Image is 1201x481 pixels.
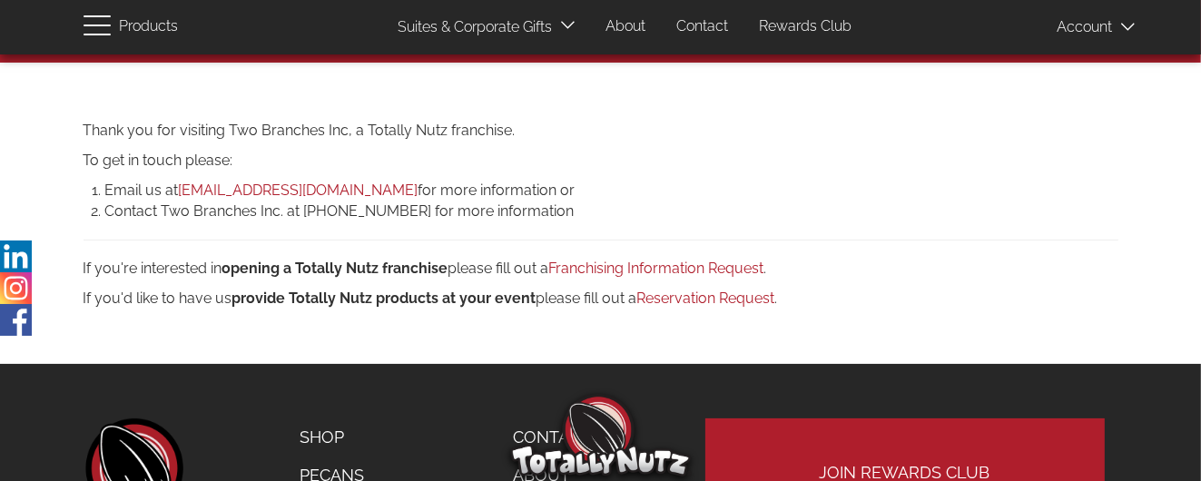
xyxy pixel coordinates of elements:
[287,418,397,456] a: Shop
[745,9,865,44] a: Rewards Club
[84,121,1118,142] p: Thank you for visiting Two Branches Inc, a Totally Nutz franchise.
[105,181,1118,201] li: Email us at for more information or
[510,394,692,476] img: Totally Nutz Logo
[222,260,448,277] strong: opening a Totally Nutz franchise
[84,289,1118,309] p: If you'd like to have us please fill out a .
[120,14,179,40] span: Products
[663,9,742,44] a: Contact
[84,151,1118,172] p: To get in touch please:
[179,182,418,199] a: [EMAIL_ADDRESS][DOMAIN_NAME]
[105,201,1118,222] li: Contact Two Branches Inc. at [PHONE_NUMBER] for more information
[500,418,647,456] a: Contact
[592,9,659,44] a: About
[549,260,764,277] a: Franchising Information Request
[637,290,775,307] a: Reservation Request
[84,259,1118,280] p: If you're interested in please fill out a .
[232,290,537,307] strong: provide Totally Nutz products at your event
[384,10,557,45] a: Suites & Corporate Gifts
